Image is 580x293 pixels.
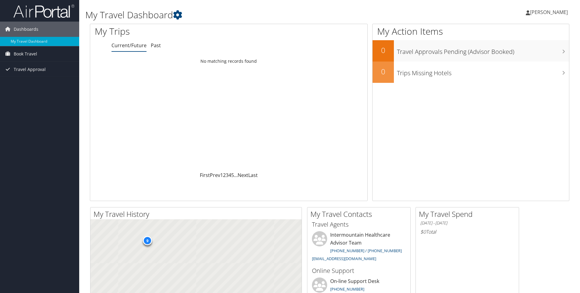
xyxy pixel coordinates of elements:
[373,66,394,77] h2: 0
[231,172,234,178] a: 5
[420,228,514,235] h6: Total
[373,62,569,83] a: 0Trips Missing Hotels
[312,256,376,261] a: [EMAIL_ADDRESS][DOMAIN_NAME]
[14,46,37,62] span: Book Travel
[373,45,394,55] h2: 0
[200,172,210,178] a: First
[397,66,569,77] h3: Trips Missing Hotels
[220,172,223,178] a: 1
[94,209,302,219] h2: My Travel History
[330,286,364,292] a: [PHONE_NUMBER]
[143,236,152,245] div: 9
[526,3,574,21] a: [PERSON_NAME]
[238,172,248,178] a: Next
[397,44,569,56] h3: Travel Approvals Pending (Advisor Booked)
[373,40,569,62] a: 0Travel Approvals Pending (Advisor Booked)
[14,22,38,37] span: Dashboards
[151,42,161,49] a: Past
[419,209,519,219] h2: My Travel Spend
[13,4,74,18] img: airportal-logo.png
[234,172,238,178] span: …
[309,231,409,264] li: Intermountain Healthcare Advisor Team
[330,248,402,253] a: [PHONE_NUMBER] / [PHONE_NUMBER]
[420,220,514,226] h6: [DATE] - [DATE]
[228,172,231,178] a: 4
[373,25,569,38] h1: My Action Items
[111,42,147,49] a: Current/Future
[530,9,568,16] span: [PERSON_NAME]
[420,228,426,235] span: $0
[85,9,411,21] h1: My Travel Dashboard
[310,209,410,219] h2: My Travel Contacts
[312,220,406,229] h3: Travel Agents
[312,267,406,275] h3: Online Support
[248,172,258,178] a: Last
[226,172,228,178] a: 3
[210,172,220,178] a: Prev
[90,56,367,67] td: No matching records found
[14,62,46,77] span: Travel Approval
[95,25,247,38] h1: My Trips
[223,172,226,178] a: 2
